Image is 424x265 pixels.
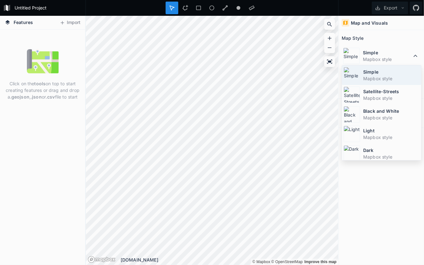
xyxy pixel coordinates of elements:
img: Dark [344,145,360,162]
dd: Mapbox style [363,154,420,160]
dd: Mapbox style [363,56,412,63]
button: Export [372,2,408,14]
dt: Simple [363,69,420,75]
span: Features [14,19,33,26]
a: OpenStreetMap [271,260,303,264]
dt: Dark [363,147,420,154]
a: Mapbox [252,260,270,264]
button: Import [56,18,84,28]
dt: Black and White [363,108,420,114]
img: Simple [343,48,360,64]
strong: .json [31,94,42,99]
h4: Map and Visuals [351,20,388,26]
dd: Mapbox style [363,114,420,121]
dt: Light [363,127,420,134]
a: Map feedback [304,260,337,264]
h2: Map Style [342,33,364,43]
img: Simple [344,67,360,83]
div: [DOMAIN_NAME] [121,256,338,263]
dd: Mapbox style [363,134,420,141]
img: Light [344,126,360,142]
img: empty [27,45,59,77]
a: Mapbox logo [88,256,116,263]
dt: Simple [363,49,412,56]
strong: .csv [46,94,55,99]
dd: Mapbox style [363,95,420,101]
strong: tools [34,81,46,86]
p: Click on the on top to start creating features or drag and drop a , or file to start [5,80,80,100]
img: Black and White [344,106,360,123]
dd: Mapbox style [363,75,420,82]
img: Satellite-Streets [344,87,360,103]
dt: Satellite-Streets [363,88,420,95]
strong: .geojson [10,94,29,99]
